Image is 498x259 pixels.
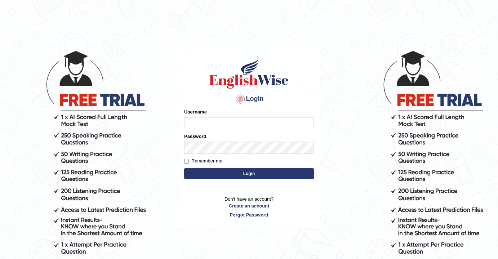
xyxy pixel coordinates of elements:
[184,196,314,218] p: Don't have an account?
[184,168,314,179] button: Login
[184,211,314,218] a: Forgot Password
[184,157,222,165] label: Remember me
[184,202,314,209] a: Create an account
[184,108,207,115] label: Username
[184,159,189,164] input: Remember me
[184,133,206,140] label: Password
[208,57,290,90] img: Logo of English Wise sign in for intelligent practice with AI
[184,93,314,105] h4: Login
